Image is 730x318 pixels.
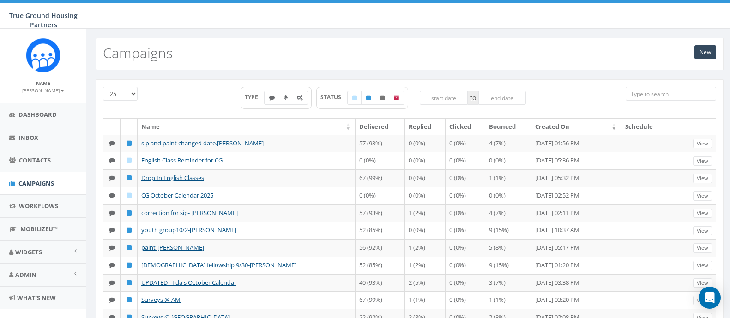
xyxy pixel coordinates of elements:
[127,157,132,163] i: Draft
[693,209,712,218] a: View
[531,135,621,152] td: [DATE] 01:56 PM
[693,243,712,253] a: View
[389,91,404,105] label: Archived
[693,174,712,183] a: View
[127,245,132,251] i: Published
[621,119,689,135] th: Schedule
[446,257,485,274] td: 0 (0%)
[17,294,56,302] span: What's New
[531,152,621,169] td: [DATE] 05:36 PM
[279,91,293,105] label: Ringless Voice Mail
[375,91,390,105] label: Unpublished
[20,225,58,233] span: MobilizeU™
[15,248,42,256] span: Widgets
[531,257,621,274] td: [DATE] 01:20 PM
[109,245,115,251] i: Text SMS
[446,274,485,292] td: 0 (0%)
[446,204,485,222] td: 0 (0%)
[485,135,531,152] td: 4 (7%)
[9,11,78,29] span: True Ground Housing Partners
[356,204,405,222] td: 57 (93%)
[141,278,236,287] a: UPDATED - Ilda's October Calendar
[127,192,132,198] i: Draft
[446,119,485,135] th: Clicked
[380,95,385,101] i: Unpublished
[405,257,446,274] td: 1 (2%)
[531,222,621,239] td: [DATE] 10:37 AM
[356,274,405,292] td: 40 (93%)
[352,95,357,101] i: Draft
[356,222,405,239] td: 52 (85%)
[446,222,485,239] td: 0 (0%)
[485,169,531,187] td: 1 (1%)
[693,191,712,201] a: View
[485,187,531,204] td: 0 (0%)
[531,187,621,204] td: [DATE] 02:52 PM
[127,262,132,268] i: Published
[18,133,38,142] span: Inbox
[405,119,446,135] th: Replied
[446,169,485,187] td: 0 (0%)
[284,95,288,101] i: Ringless Voice Mail
[22,87,64,94] small: [PERSON_NAME]
[141,209,238,217] a: correction for sip- [PERSON_NAME]
[141,191,213,199] a: CG October Calendar 2025
[22,86,64,94] a: [PERSON_NAME]
[18,179,54,187] span: Campaigns
[405,152,446,169] td: 0 (0%)
[361,91,376,105] label: Published
[531,204,621,222] td: [DATE] 02:11 PM
[36,80,50,86] small: Name
[269,95,275,101] i: Text SMS
[138,119,356,135] th: Name: activate to sort column ascending
[15,270,36,279] span: Admin
[141,139,264,147] a: sip and paint changed date.[PERSON_NAME]
[485,291,531,309] td: 1 (1%)
[141,226,236,234] a: youth group10/2-[PERSON_NAME]
[693,261,712,270] a: View
[405,204,446,222] td: 1 (2%)
[531,169,621,187] td: [DATE] 05:32 PM
[109,157,115,163] i: Text SMS
[356,239,405,257] td: 56 (92%)
[693,139,712,149] a: View
[356,119,405,135] th: Delivered
[264,91,280,105] label: Text SMS
[297,95,303,101] i: Automated Message
[356,152,405,169] td: 0 (0%)
[109,140,115,146] i: Text SMS
[693,226,712,236] a: View
[141,174,204,182] a: Drop In English Classes
[446,152,485,169] td: 0 (0%)
[420,91,468,105] input: start date
[127,175,132,181] i: Published
[405,187,446,204] td: 0 (0%)
[141,243,204,252] a: paint-[PERSON_NAME]
[693,156,712,166] a: View
[141,156,223,164] a: English Class Reminder for CG
[356,135,405,152] td: 57 (93%)
[405,169,446,187] td: 0 (0%)
[446,239,485,257] td: 0 (0%)
[356,257,405,274] td: 52 (85%)
[531,291,621,309] td: [DATE] 03:20 PM
[485,239,531,257] td: 5 (8%)
[18,110,57,119] span: Dashboard
[109,262,115,268] i: Text SMS
[699,287,721,309] div: Open Intercom Messenger
[694,45,716,59] a: New
[103,45,173,60] h2: Campaigns
[127,227,132,233] i: Published
[485,204,531,222] td: 4 (7%)
[109,280,115,286] i: Text SMS
[485,119,531,135] th: Bounced
[485,274,531,292] td: 3 (7%)
[531,119,621,135] th: Created On: activate to sort column ascending
[245,93,265,101] span: TYPE
[127,280,132,286] i: Published
[405,291,446,309] td: 1 (1%)
[485,152,531,169] td: 0 (0%)
[19,156,51,164] span: Contacts
[693,278,712,288] a: View
[141,261,296,269] a: [DEMOGRAPHIC_DATA] fellowship 9/30-[PERSON_NAME]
